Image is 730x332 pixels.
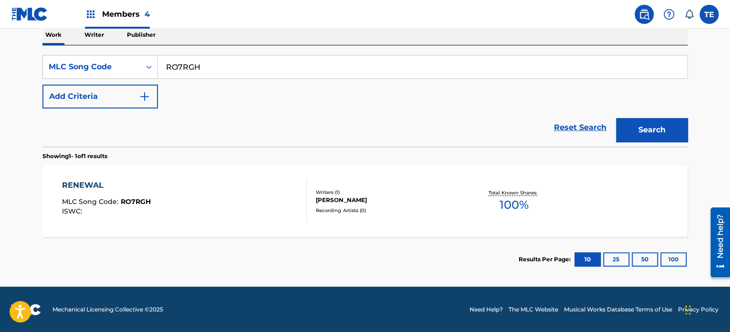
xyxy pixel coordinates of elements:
form: Search Form [42,55,688,147]
span: ISWC : [62,207,84,215]
button: 10 [574,252,601,267]
div: MLC Song Code [49,61,135,73]
img: search [638,9,650,20]
iframe: Chat Widget [682,286,730,332]
button: Search [616,118,688,142]
div: User Menu [699,5,719,24]
a: Privacy Policy [678,305,719,314]
a: Public Search [635,5,654,24]
span: RO7RGH [121,197,151,206]
a: RENEWALMLC Song Code:RO7RGHISWC:Writers (1)[PERSON_NAME]Recording Artists (0)Total Known Shares:100% [42,165,688,237]
a: The MLC Website [509,305,558,314]
img: logo [11,304,41,315]
div: Writers ( 1 ) [316,189,460,196]
img: 9d2ae6d4665cec9f34b9.svg [139,91,150,102]
div: Help [659,5,678,24]
p: Writer [82,25,107,45]
p: Publisher [124,25,158,45]
img: Top Rightsholders [85,9,96,20]
p: Showing 1 - 1 of 1 results [42,152,107,161]
div: [PERSON_NAME] [316,196,460,204]
img: MLC Logo [11,7,48,21]
p: Work [42,25,64,45]
button: 100 [660,252,687,267]
button: 25 [603,252,629,267]
div: RENEWAL [62,180,151,191]
p: Total Known Shares: [488,189,539,196]
div: Recording Artists ( 0 ) [316,207,460,214]
span: 100 % [499,196,528,214]
span: Members [102,9,150,20]
span: 4 [145,10,150,19]
iframe: Resource Center [703,204,730,281]
span: Mechanical Licensing Collective © 2025 [52,305,163,314]
div: Drag [685,296,691,324]
a: Musical Works Database Terms of Use [564,305,672,314]
p: Results Per Page: [519,255,573,264]
button: Add Criteria [42,85,158,108]
button: 50 [632,252,658,267]
a: Reset Search [549,117,611,138]
div: Notifications [684,10,694,19]
img: help [663,9,675,20]
span: MLC Song Code : [62,197,121,206]
a: Need Help? [469,305,503,314]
